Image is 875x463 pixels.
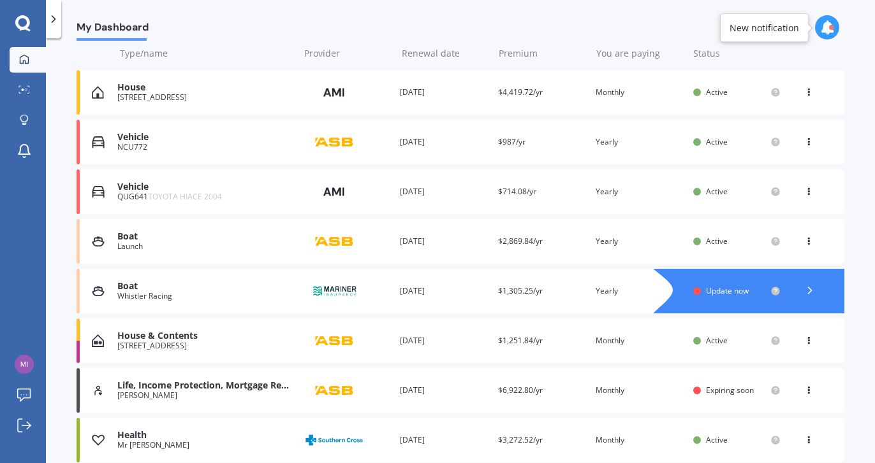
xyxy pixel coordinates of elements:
img: AMI [302,180,366,204]
img: Boat [92,235,105,248]
div: Vehicle [117,182,292,192]
span: Expiring soon [706,385,754,395]
span: Active [706,87,728,97]
div: House [117,82,292,93]
div: Mr [PERSON_NAME] [117,441,292,450]
span: My Dashboard [77,21,149,38]
img: House [92,86,104,99]
span: $714.08/yr [498,186,536,197]
img: ASB [302,130,366,154]
img: Mariner Insurance [302,279,366,303]
div: [STREET_ADDRESS] [117,341,292,350]
span: Active [706,236,728,246]
div: Boat [117,231,292,242]
div: [DATE] [400,86,487,99]
div: Monthly [596,334,683,347]
div: [DATE] [400,235,487,248]
div: You are paying [596,47,684,60]
span: $3,272.52/yr [498,434,543,445]
div: Renewal date [402,47,489,60]
div: [PERSON_NAME] [117,391,292,400]
span: Active [706,434,728,445]
span: $6,922.80/yr [498,385,543,395]
div: House & Contents [117,331,292,341]
span: Active [706,335,728,346]
div: Monthly [596,86,683,99]
img: Southern Cross [302,428,366,452]
div: [DATE] [400,334,487,347]
span: $1,305.25/yr [498,285,543,296]
div: QUG641 [117,192,292,201]
img: Life [92,384,105,397]
div: Provider [304,47,392,60]
div: NCU772 [117,143,292,152]
span: Active [706,136,728,147]
div: Whistler Racing [117,292,292,301]
div: Launch [117,242,292,251]
div: Type/name [120,47,294,60]
span: $2,869.84/yr [498,236,543,246]
div: Premium [499,47,586,60]
div: [DATE] [400,285,487,297]
span: $4,419.72/yr [498,87,543,97]
div: Vehicle [117,132,292,143]
div: Life, Income Protection, Mortgage Repayment, TPD, Trauma [117,380,292,391]
img: Boat [92,285,105,297]
div: Status [693,47,781,60]
img: Health [92,434,105,446]
div: [STREET_ADDRESS] [117,93,292,102]
img: House & Contents [92,334,104,347]
div: [DATE] [400,434,487,446]
div: Yearly [596,185,683,198]
span: $987/yr [498,136,526,147]
img: ASB [302,378,366,402]
img: 71956366e112517bfe05bc75c5710318 [15,355,34,374]
div: Monthly [596,384,683,397]
div: [DATE] [400,185,487,198]
img: Vehicle [92,185,105,198]
span: Active [706,186,728,197]
div: New notification [730,22,799,34]
div: [DATE] [400,384,487,397]
div: [DATE] [400,136,487,148]
span: $1,251.84/yr [498,335,543,346]
div: Health [117,430,292,441]
div: Yearly [596,285,683,297]
img: ASB [302,229,366,253]
div: Monthly [596,434,683,446]
img: Vehicle [92,136,105,148]
span: Update now [706,285,749,296]
div: Yearly [596,235,683,248]
div: Boat [117,281,292,292]
img: AMI [302,80,366,104]
img: ASB [302,329,366,353]
div: Yearly [596,136,683,148]
span: TOYOTA HIACE 2004 [148,191,222,202]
